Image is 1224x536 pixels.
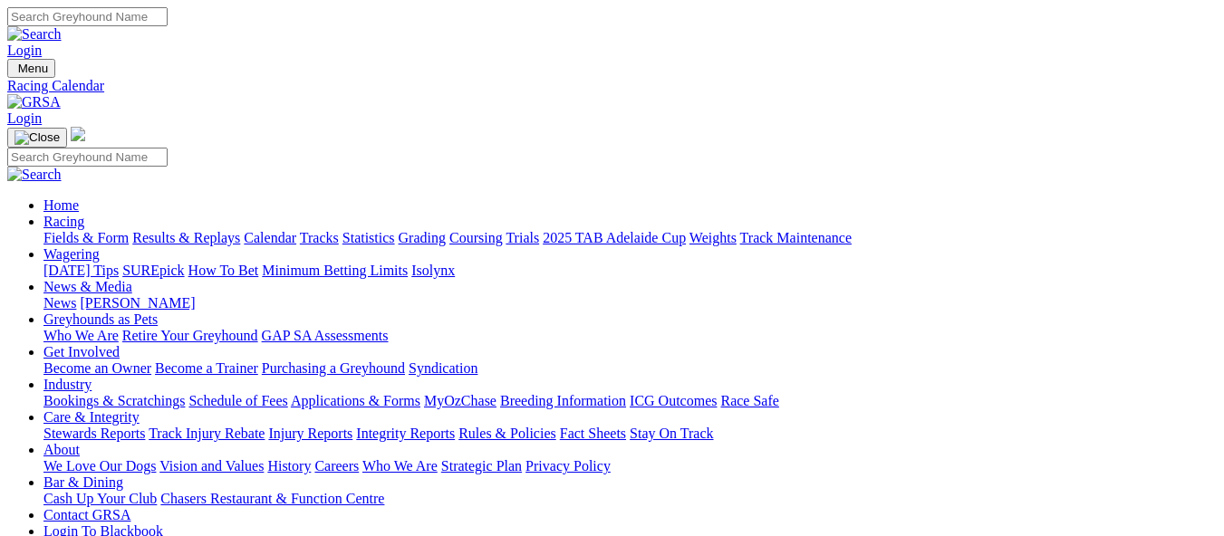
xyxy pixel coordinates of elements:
input: Search [7,148,168,167]
a: Injury Reports [268,426,352,441]
a: Retire Your Greyhound [122,328,258,343]
img: Close [14,130,60,145]
a: Purchasing a Greyhound [262,360,405,376]
a: About [43,442,80,457]
a: Track Injury Rebate [149,426,265,441]
a: Trials [506,230,539,245]
a: GAP SA Assessments [262,328,389,343]
a: Integrity Reports [356,426,455,441]
a: News [43,295,76,311]
a: Who We Are [43,328,119,343]
a: We Love Our Dogs [43,458,156,474]
a: Coursing [449,230,503,245]
a: Calendar [244,230,296,245]
a: Greyhounds as Pets [43,311,158,327]
a: Grading [399,230,446,245]
input: Search [7,7,168,26]
a: Applications & Forms [291,393,420,408]
a: Strategic Plan [441,458,522,474]
a: ICG Outcomes [630,393,717,408]
a: Industry [43,377,92,392]
a: Contact GRSA [43,507,130,522]
a: Careers [314,458,359,474]
a: 2025 TAB Adelaide Cup [543,230,686,245]
a: Results & Replays [132,230,240,245]
button: Toggle navigation [7,128,67,148]
img: GRSA [7,94,61,110]
a: Statistics [342,230,395,245]
a: Bar & Dining [43,474,123,490]
div: Wagering [43,263,1217,279]
a: Cash Up Your Club [43,491,157,506]
a: Stay On Track [630,426,713,441]
a: Bookings & Scratchings [43,393,185,408]
a: Wagering [43,246,100,262]
a: [PERSON_NAME] [80,295,195,311]
div: Care & Integrity [43,426,1217,442]
a: Minimum Betting Limits [262,263,408,278]
a: Fields & Form [43,230,129,245]
button: Toggle navigation [7,59,55,78]
a: Isolynx [411,263,455,278]
a: Fact Sheets [560,426,626,441]
div: Greyhounds as Pets [43,328,1217,344]
a: Schedule of Fees [188,393,287,408]
a: Rules & Policies [458,426,556,441]
a: Stewards Reports [43,426,145,441]
a: Home [43,197,79,213]
div: Bar & Dining [43,491,1217,507]
a: Vision and Values [159,458,264,474]
img: Search [7,26,62,43]
a: Care & Integrity [43,409,140,425]
img: Search [7,167,62,183]
a: Racing Calendar [7,78,1217,94]
a: Privacy Policy [525,458,611,474]
a: [DATE] Tips [43,263,119,278]
a: Become an Owner [43,360,151,376]
a: Weights [689,230,737,245]
a: Breeding Information [500,393,626,408]
a: History [267,458,311,474]
div: Get Involved [43,360,1217,377]
a: Get Involved [43,344,120,359]
div: Racing [43,230,1217,246]
a: Tracks [300,230,339,245]
a: Login [7,110,42,126]
a: How To Bet [188,263,259,278]
a: Syndication [409,360,477,376]
div: About [43,458,1217,474]
span: Menu [18,62,48,75]
a: News & Media [43,279,132,294]
img: logo-grsa-white.png [71,127,85,141]
div: Industry [43,393,1217,409]
a: Track Maintenance [740,230,852,245]
a: Who We Are [362,458,438,474]
a: Chasers Restaurant & Function Centre [160,491,384,506]
a: Become a Trainer [155,360,258,376]
a: SUREpick [122,263,184,278]
a: MyOzChase [424,393,496,408]
a: Race Safe [720,393,778,408]
a: Racing [43,214,84,229]
a: Login [7,43,42,58]
div: News & Media [43,295,1217,311]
